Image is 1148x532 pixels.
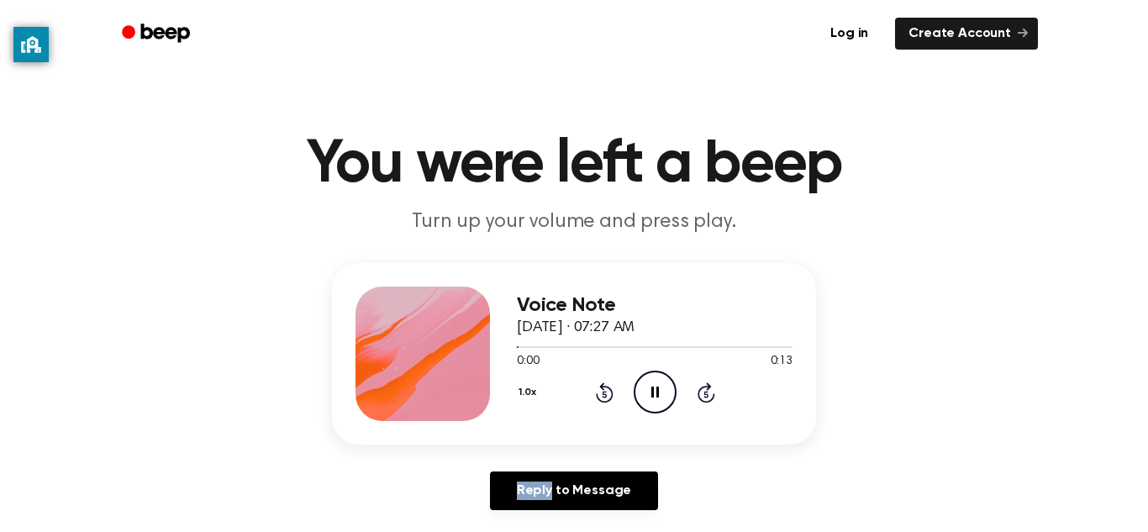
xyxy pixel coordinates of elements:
[517,378,542,407] button: 1.0x
[13,27,49,62] button: privacy banner
[144,134,1004,195] h1: You were left a beep
[251,208,897,236] p: Turn up your volume and press play.
[517,294,793,317] h3: Voice Note
[517,320,635,335] span: [DATE] · 07:27 AM
[895,18,1038,50] a: Create Account
[517,353,539,371] span: 0:00
[490,471,658,510] a: Reply to Message
[814,14,885,53] a: Log in
[110,18,205,50] a: Beep
[771,353,793,371] span: 0:13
